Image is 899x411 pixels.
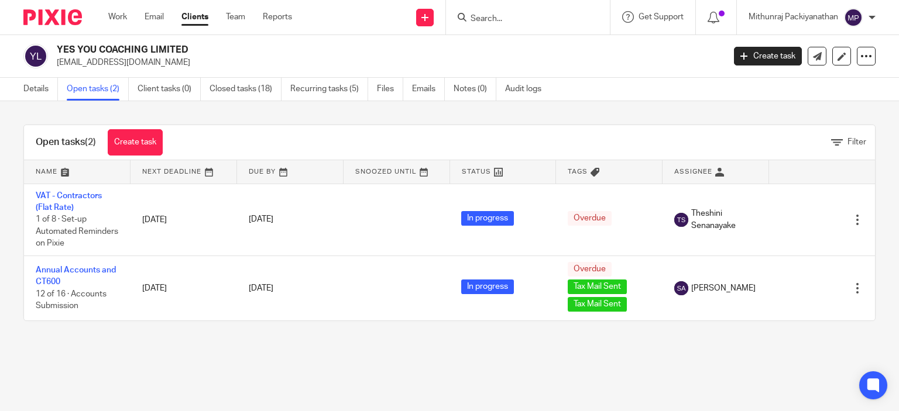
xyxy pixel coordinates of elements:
[461,279,514,294] span: In progress
[462,168,491,175] span: Status
[674,281,688,295] img: svg%3E
[249,284,273,292] span: [DATE]
[131,255,237,320] td: [DATE]
[181,11,208,23] a: Clients
[249,216,273,224] span: [DATE]
[23,44,48,68] img: svg%3E
[568,168,588,175] span: Tags
[85,137,96,147] span: (2)
[847,138,866,146] span: Filter
[568,297,627,312] span: Tax Mail Sent
[691,208,757,232] span: Theshini Senanayake
[108,11,127,23] a: Work
[57,44,585,56] h2: YES YOU COACHING LIMITED
[734,47,802,65] a: Create task
[412,78,445,101] a: Emails
[36,290,107,310] span: 12 of 16 · Accounts Submission
[691,282,756,294] span: [PERSON_NAME]
[67,78,129,101] a: Open tasks (2)
[469,14,575,25] input: Search
[461,211,514,226] span: In progress
[568,262,612,277] span: Overdue
[36,266,116,286] a: Annual Accounts and CT600
[226,11,245,23] a: Team
[454,78,496,101] a: Notes (0)
[749,11,838,23] p: Mithunraj Packiyanathan
[210,78,282,101] a: Closed tasks (18)
[145,11,164,23] a: Email
[505,78,550,101] a: Audit logs
[36,136,96,148] h1: Open tasks
[568,279,627,294] span: Tax Mail Sent
[844,8,863,27] img: svg%3E
[131,184,237,255] td: [DATE]
[138,78,201,101] a: Client tasks (0)
[108,129,163,156] a: Create task
[639,13,684,21] span: Get Support
[290,78,368,101] a: Recurring tasks (5)
[355,168,417,175] span: Snoozed Until
[23,9,82,25] img: Pixie
[36,192,102,212] a: VAT - Contractors (Flat Rate)
[568,211,612,226] span: Overdue
[57,57,716,68] p: [EMAIL_ADDRESS][DOMAIN_NAME]
[36,215,118,247] span: 1 of 8 · Set-up Automated Reminders on Pixie
[263,11,292,23] a: Reports
[377,78,403,101] a: Files
[23,78,58,101] a: Details
[674,213,688,227] img: svg%3E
